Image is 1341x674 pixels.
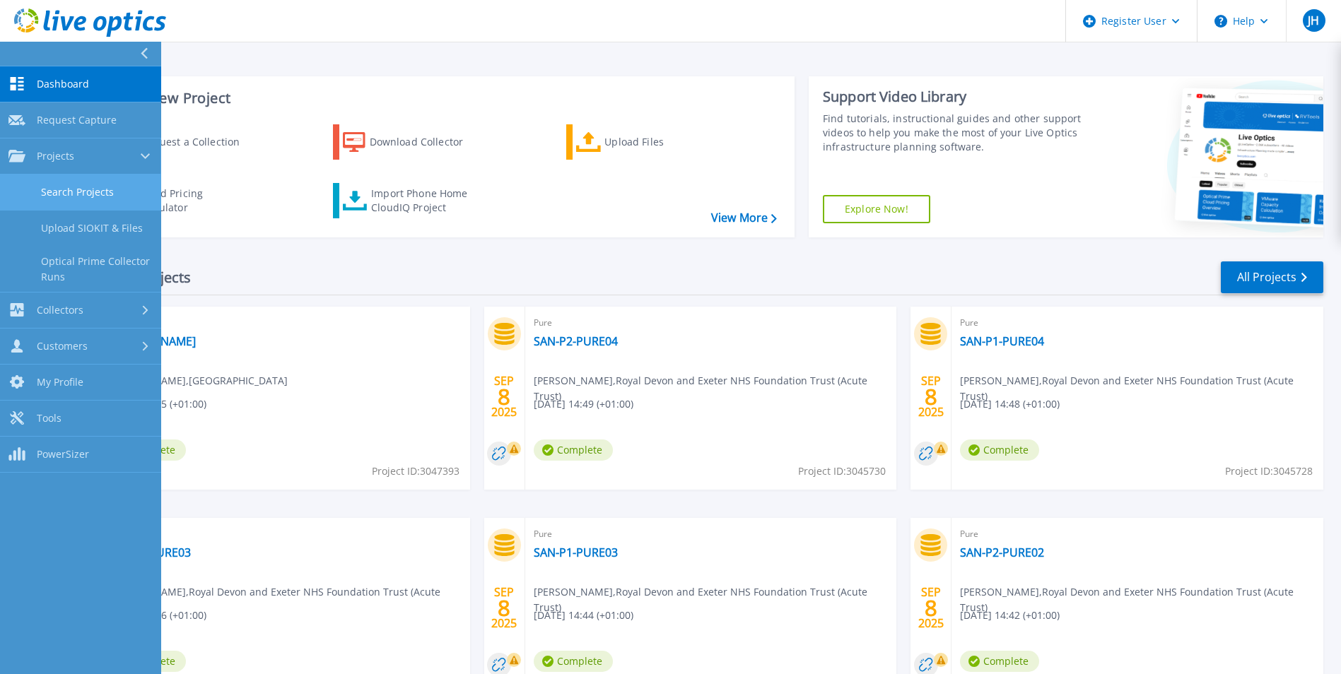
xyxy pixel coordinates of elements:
[823,195,930,223] a: Explore Now!
[925,602,937,614] span: 8
[534,373,897,404] span: [PERSON_NAME] , Royal Devon and Exeter NHS Foundation Trust (Acute Trust)
[925,391,937,403] span: 8
[960,608,1060,623] span: [DATE] 14:42 (+01:00)
[37,304,83,317] span: Collectors
[960,439,1039,461] span: Complete
[498,391,510,403] span: 8
[498,602,510,614] span: 8
[100,183,258,218] a: Cloud Pricing Calculator
[534,545,618,560] a: SAN-P1-PURE03
[566,124,724,160] a: Upload Files
[534,651,613,672] span: Complete
[711,211,777,225] a: View More
[100,90,776,106] h3: Start a New Project
[823,88,1085,106] div: Support Video Library
[604,128,718,156] div: Upload Files
[37,78,89,90] span: Dashboard
[37,412,62,425] span: Tools
[107,373,288,389] span: [PERSON_NAME] , [GEOGRAPHIC_DATA]
[37,150,74,162] span: Projects
[139,187,252,215] div: Cloud Pricing Calculator
[960,315,1315,331] span: Pure
[107,315,462,331] span: Optical Prime
[1308,15,1319,26] span: JH
[534,526,889,542] span: Pure
[100,124,258,160] a: Request a Collection
[534,334,618,348] a: SAN-P2-PURE04
[960,396,1060,412] span: [DATE] 14:48 (+01:00)
[1225,463,1313,479] span: Project ID: 3045728
[918,582,944,634] div: SEP 2025
[534,439,613,461] span: Complete
[107,584,470,615] span: [PERSON_NAME] , Royal Devon and Exeter NHS Foundation Trust (Acute Trust)
[333,124,491,160] a: Download Collector
[918,371,944,422] div: SEP 2025
[534,584,897,615] span: [PERSON_NAME] , Royal Devon and Exeter NHS Foundation Trust (Acute Trust)
[960,584,1323,615] span: [PERSON_NAME] , Royal Devon and Exeter NHS Foundation Trust (Acute Trust)
[491,371,517,422] div: SEP 2025
[372,463,459,479] span: Project ID: 3047393
[960,334,1044,348] a: SAN-P1-PURE04
[960,545,1044,560] a: SAN-P2-PURE02
[823,112,1085,154] div: Find tutorials, instructional guides and other support videos to help you make the most of your L...
[798,463,886,479] span: Project ID: 3045730
[370,128,483,156] div: Download Collector
[37,448,89,461] span: PowerSizer
[960,526,1315,542] span: Pure
[37,340,88,353] span: Customers
[534,396,633,412] span: [DATE] 14:49 (+01:00)
[960,373,1323,404] span: [PERSON_NAME] , Royal Devon and Exeter NHS Foundation Trust (Acute Trust)
[960,651,1039,672] span: Complete
[141,128,254,156] div: Request a Collection
[534,315,889,331] span: Pure
[107,526,462,542] span: Pure
[1221,261,1323,293] a: All Projects
[37,114,117,126] span: Request Capture
[534,608,633,623] span: [DATE] 14:44 (+01:00)
[491,582,517,634] div: SEP 2025
[371,187,481,215] div: Import Phone Home CloudIQ Project
[37,376,83,389] span: My Profile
